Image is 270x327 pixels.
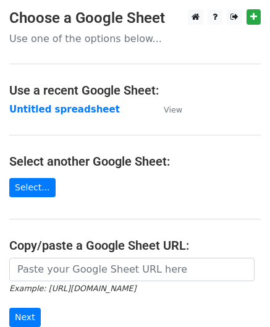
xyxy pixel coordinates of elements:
p: Use one of the options below... [9,32,261,45]
input: Paste your Google Sheet URL here [9,258,255,281]
h4: Use a recent Google Sheet: [9,83,261,98]
input: Next [9,308,41,327]
h4: Copy/paste a Google Sheet URL: [9,238,261,253]
small: Example: [URL][DOMAIN_NAME] [9,284,136,293]
h4: Select another Google Sheet: [9,154,261,169]
h3: Choose a Google Sheet [9,9,261,27]
a: Untitled spreadsheet [9,104,120,115]
a: View [151,104,182,115]
a: Select... [9,178,56,197]
small: View [164,105,182,114]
